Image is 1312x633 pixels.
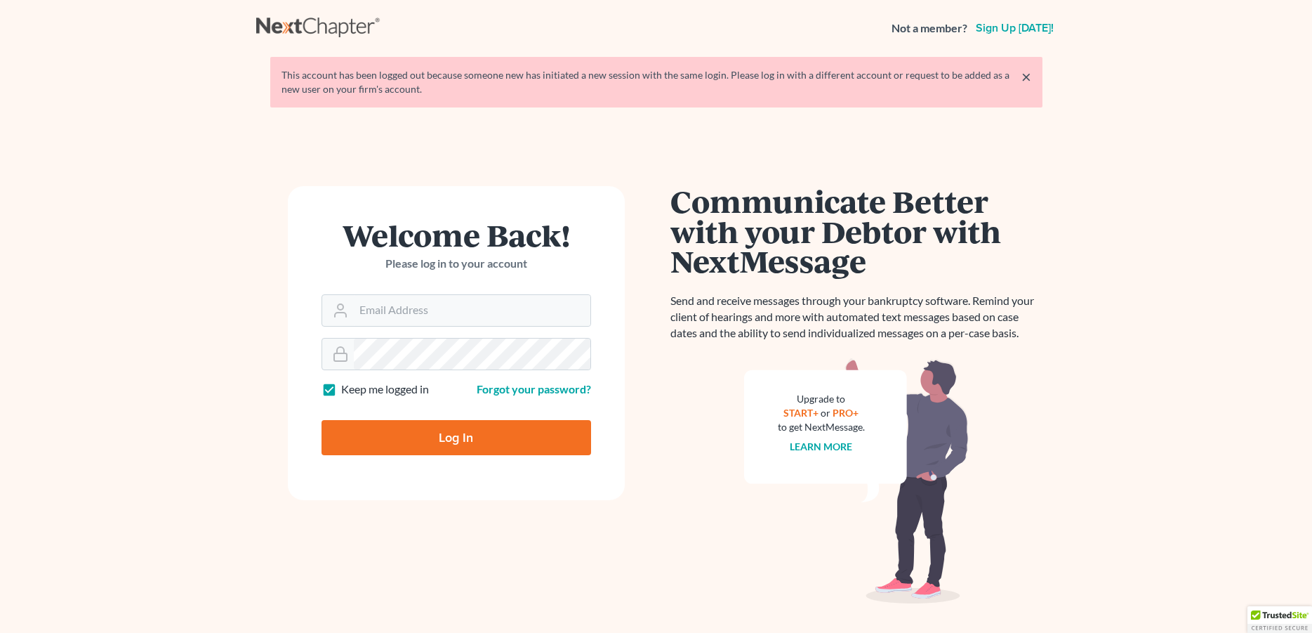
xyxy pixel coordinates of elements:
[783,407,819,419] a: START+
[821,407,830,419] span: or
[973,22,1056,34] a: Sign up [DATE]!
[341,381,429,398] label: Keep me logged in
[322,420,591,455] input: Log In
[477,382,591,396] a: Forgot your password?
[322,256,591,272] p: Please log in to your account
[354,295,590,326] input: Email Address
[744,358,969,604] img: nextmessage_bg-59042aed3d76b12b5cd301f8e5b87938c9018125f34e5fa2b7a6b67550977c72.svg
[892,20,967,37] strong: Not a member?
[1247,606,1312,633] div: TrustedSite Certified
[281,68,1031,96] div: This account has been logged out because someone new has initiated a new session with the same lo...
[670,293,1042,341] p: Send and receive messages through your bankruptcy software. Remind your client of hearings and mo...
[322,220,591,250] h1: Welcome Back!
[778,392,865,406] div: Upgrade to
[1021,68,1031,85] a: ×
[833,407,859,419] a: PRO+
[670,186,1042,276] h1: Communicate Better with your Debtor with NextMessage
[778,420,865,434] div: to get NextMessage.
[790,441,852,452] a: Learn more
